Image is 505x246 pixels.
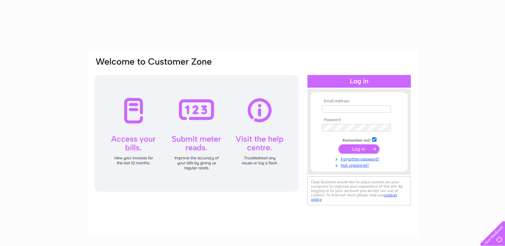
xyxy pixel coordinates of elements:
div: Clear Business would like to place cookies on your computer to improve your experience of the sit... [307,176,411,205]
a: Not registered? [322,162,398,168]
a: Forgotten password? [322,155,398,162]
a: cookies policy [311,193,397,202]
input: Submit [338,144,380,154]
th: Password: [320,118,398,122]
td: Remember me? [320,136,398,143]
th: Email Address: [320,99,398,104]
